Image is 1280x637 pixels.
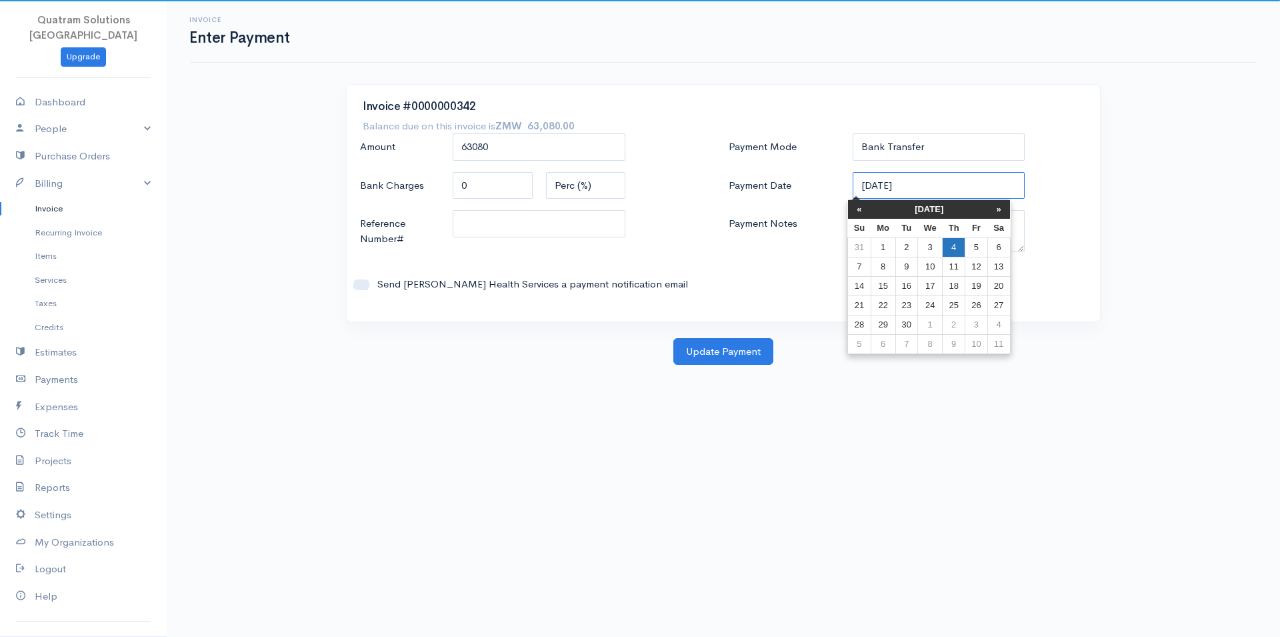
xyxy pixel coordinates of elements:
[848,257,871,277] td: 7
[987,296,1010,315] td: 27
[987,219,1010,238] th: Sa
[848,296,871,315] td: 21
[943,219,965,238] th: Th
[895,277,917,296] td: 16
[943,238,965,257] td: 4
[918,219,943,238] th: We
[965,238,987,257] td: 5
[189,29,290,46] h1: Enter Payment
[353,133,446,161] label: Amount
[673,338,773,366] button: Update Payment
[848,277,871,296] td: 14
[722,133,846,161] label: Payment Mode
[965,257,987,277] td: 12
[871,200,987,219] th: [DATE]
[29,13,137,41] span: Quatram Solutions [GEOGRAPHIC_DATA]
[871,257,895,277] td: 8
[965,219,987,238] th: Fr
[895,296,917,315] td: 23
[895,335,917,354] td: 7
[871,296,895,315] td: 22
[848,238,871,257] td: 31
[918,315,943,335] td: 1
[965,335,987,354] td: 10
[369,277,711,292] label: Send [PERSON_NAME] Health Services a payment notification email
[918,238,943,257] td: 3
[965,277,987,296] td: 19
[495,119,575,132] strong: ZMW 63,080.00
[848,335,871,354] td: 5
[363,101,1084,113] h3: Invoice #0000000342
[918,257,943,277] td: 10
[987,335,1010,354] td: 11
[943,257,965,277] td: 11
[918,296,943,315] td: 24
[987,238,1010,257] td: 6
[189,16,290,23] h6: Invoice
[943,277,965,296] td: 18
[353,210,446,252] label: Reference Number#
[61,47,106,67] a: Upgrade
[895,257,917,277] td: 9
[987,315,1010,335] td: 4
[943,296,965,315] td: 25
[895,315,917,335] td: 30
[895,219,917,238] th: Tu
[363,119,575,132] h7: Balance due on this invoice is
[848,219,871,238] th: Su
[848,315,871,335] td: 28
[722,172,846,199] label: Payment Date
[871,315,895,335] td: 29
[987,257,1010,277] td: 13
[895,238,917,257] td: 2
[722,210,846,251] label: Payment Notes
[918,277,943,296] td: 17
[871,335,895,354] td: 6
[871,238,895,257] td: 1
[987,277,1010,296] td: 20
[943,315,965,335] td: 2
[353,172,446,199] label: Bank Charges
[918,335,943,354] td: 8
[848,200,871,219] th: «
[965,296,987,315] td: 26
[943,335,965,354] td: 9
[871,219,895,238] th: Mo
[987,200,1010,219] th: »
[965,315,987,335] td: 3
[871,277,895,296] td: 15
